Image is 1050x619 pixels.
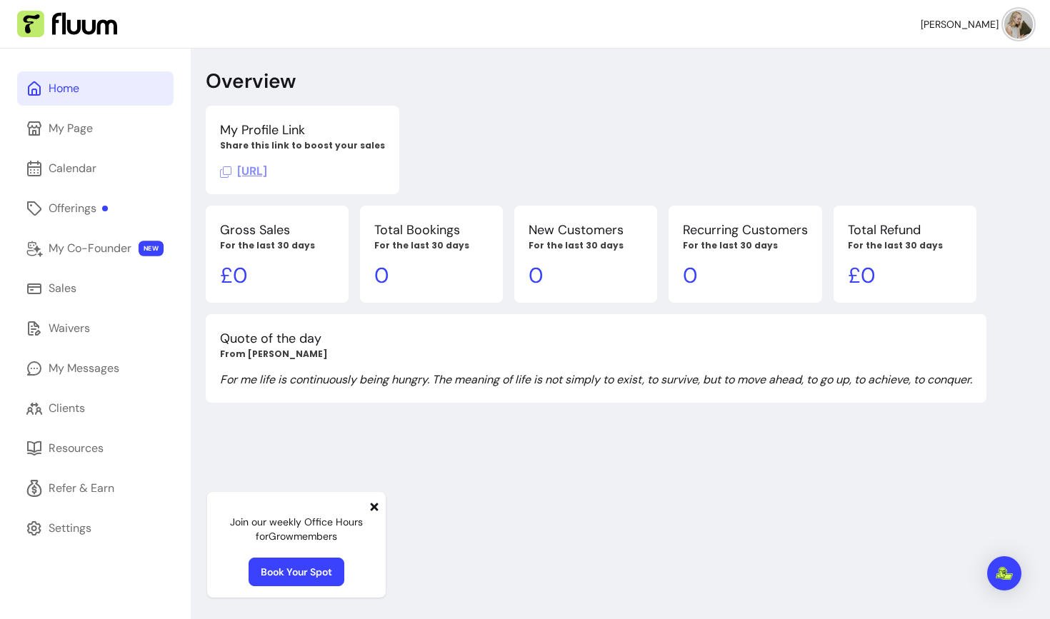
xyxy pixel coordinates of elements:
div: Sales [49,280,76,297]
p: For the last 30 days [848,240,962,251]
p: 0 [683,263,808,288]
div: Settings [49,520,91,537]
p: For me life is continuously being hungry. The meaning of life is not simply to exist, to survive,... [220,371,972,388]
a: Waivers [17,311,174,346]
a: Settings [17,511,174,545]
div: Offerings [49,200,108,217]
img: Fluum Logo [17,11,117,38]
p: Join our weekly Office Hours for Grow members [219,515,374,543]
p: For the last 30 days [220,240,334,251]
p: For the last 30 days [683,240,808,251]
a: Sales [17,271,174,306]
div: Clients [49,400,85,417]
p: 0 [529,263,643,288]
img: avatar [1004,10,1033,39]
p: For the last 30 days [374,240,489,251]
div: Open Intercom Messenger [987,556,1021,590]
div: Home [49,80,79,97]
div: Refer & Earn [49,480,114,497]
div: My Page [49,120,93,137]
p: From [PERSON_NAME] [220,348,972,360]
p: Overview [206,69,296,94]
div: My Messages [49,360,119,377]
p: For the last 30 days [529,240,643,251]
p: My Profile Link [220,120,385,140]
a: Calendar [17,151,174,186]
div: My Co-Founder [49,240,131,257]
p: Quote of the day [220,328,972,348]
a: My Co-Founder NEW [17,231,174,266]
a: Resources [17,431,174,465]
p: £ 0 [220,263,334,288]
p: Total Bookings [374,220,489,240]
p: Gross Sales [220,220,334,240]
a: My Messages [17,351,174,386]
a: Offerings [17,191,174,226]
p: 0 [374,263,489,288]
a: Home [17,71,174,106]
p: Share this link to boost your sales [220,140,385,151]
span: NEW [139,241,164,256]
div: Resources [49,440,104,457]
p: Recurring Customers [683,220,808,240]
span: [PERSON_NAME] [921,17,999,31]
p: £ 0 [848,263,962,288]
div: Calendar [49,160,96,177]
a: Clients [17,391,174,426]
a: My Page [17,111,174,146]
span: Click to copy [220,163,267,178]
p: New Customers [529,220,643,240]
a: Refer & Earn [17,471,174,505]
button: avatar[PERSON_NAME] [921,10,1033,39]
p: Total Refund [848,220,962,240]
div: Waivers [49,320,90,337]
a: Book Your Spot [249,558,344,586]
